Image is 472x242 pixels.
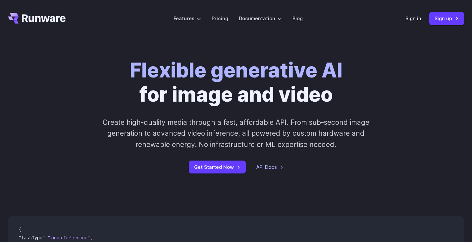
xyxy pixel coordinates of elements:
[212,15,228,22] a: Pricing
[19,235,45,241] span: "taskType"
[130,58,342,82] strong: Flexible generative AI
[256,163,284,171] a: API Docs
[189,161,246,173] a: Get Started Now
[90,235,93,241] span: ,
[130,58,342,106] h1: for image and video
[405,15,421,22] a: Sign in
[45,235,48,241] span: :
[48,235,90,241] span: "imageInference"
[19,227,21,233] span: {
[292,15,303,22] a: Blog
[429,12,464,25] a: Sign up
[239,15,282,22] label: Documentation
[90,117,382,150] p: Create high-quality media through a fast, affordable API. From sub-second image generation to adv...
[8,13,66,24] a: Go to /
[174,15,201,22] label: Features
